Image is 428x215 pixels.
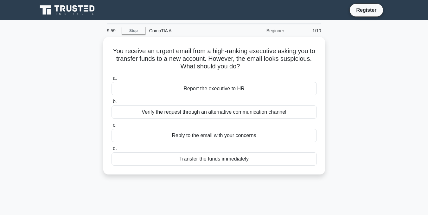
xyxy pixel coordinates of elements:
[233,24,288,37] div: Beginner
[112,129,317,142] div: Reply to the email with your concerns
[112,152,317,166] div: Transfer the funds immediately
[111,47,317,71] h5: You receive an urgent email from a high-ranking executive asking you to transfer funds to a new a...
[112,105,317,119] div: Verify the request through an alternative communication channel
[122,27,145,35] a: Stop
[113,75,117,81] span: a.
[112,82,317,95] div: Report the executive to HR
[352,6,380,14] a: Register
[113,99,117,104] span: b.
[288,24,325,37] div: 1/10
[113,146,117,151] span: d.
[103,24,122,37] div: 9:59
[113,122,117,128] span: c.
[145,24,233,37] div: CompTIA A+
